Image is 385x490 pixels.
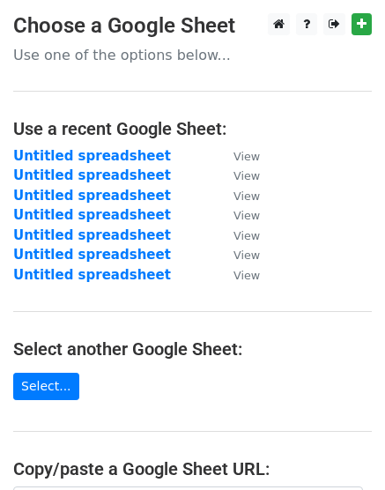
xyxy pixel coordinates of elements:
h4: Use a recent Google Sheet: [13,118,372,139]
h3: Choose a Google Sheet [13,13,372,39]
a: Untitled spreadsheet [13,188,171,204]
a: View [216,188,260,204]
iframe: Chat Widget [297,405,385,490]
small: View [233,189,260,203]
small: View [233,150,260,163]
h4: Copy/paste a Google Sheet URL: [13,458,372,479]
a: Untitled spreadsheet [13,167,171,183]
h4: Select another Google Sheet: [13,338,372,360]
a: Untitled spreadsheet [13,227,171,243]
a: View [216,167,260,183]
small: View [233,249,260,262]
a: View [216,227,260,243]
small: View [233,269,260,282]
small: View [233,169,260,182]
a: Untitled spreadsheet [13,148,171,164]
a: Untitled spreadsheet [13,247,171,263]
p: Use one of the options below... [13,46,372,64]
a: Select... [13,373,79,400]
a: View [216,247,260,263]
small: View [233,209,260,222]
small: View [233,229,260,242]
a: View [216,207,260,223]
a: View [216,148,260,164]
a: View [216,267,260,283]
a: Untitled spreadsheet [13,267,171,283]
a: Untitled spreadsheet [13,207,171,223]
